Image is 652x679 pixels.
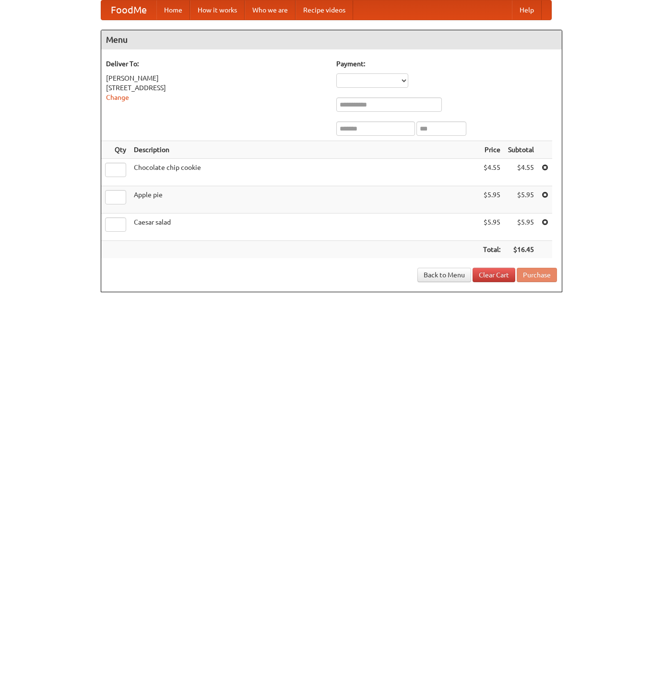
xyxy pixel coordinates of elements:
[106,73,327,83] div: [PERSON_NAME]
[479,141,504,159] th: Price
[296,0,353,20] a: Recipe videos
[130,141,479,159] th: Description
[504,141,538,159] th: Subtotal
[106,94,129,101] a: Change
[156,0,190,20] a: Home
[106,59,327,69] h5: Deliver To:
[101,30,562,49] h4: Menu
[101,141,130,159] th: Qty
[479,214,504,241] td: $5.95
[479,159,504,186] td: $4.55
[517,268,557,282] button: Purchase
[245,0,296,20] a: Who we are
[130,214,479,241] td: Caesar salad
[101,0,156,20] a: FoodMe
[479,241,504,259] th: Total:
[504,214,538,241] td: $5.95
[417,268,471,282] a: Back to Menu
[130,186,479,214] td: Apple pie
[473,268,515,282] a: Clear Cart
[106,83,327,93] div: [STREET_ADDRESS]
[479,186,504,214] td: $5.95
[512,0,542,20] a: Help
[130,159,479,186] td: Chocolate chip cookie
[190,0,245,20] a: How it works
[504,159,538,186] td: $4.55
[504,241,538,259] th: $16.45
[336,59,557,69] h5: Payment:
[504,186,538,214] td: $5.95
